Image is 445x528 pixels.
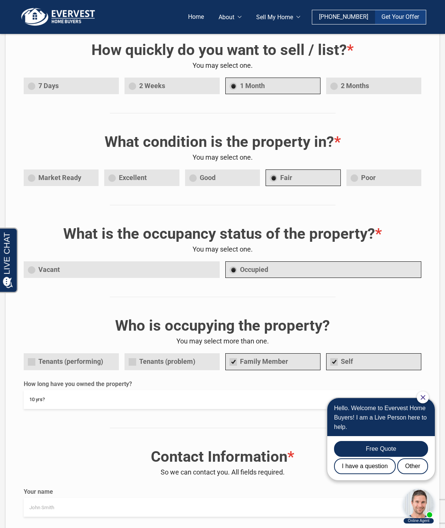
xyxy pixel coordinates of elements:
h2: What is the occupancy status of the property? [24,224,421,244]
p: You may select one. [24,60,421,72]
p: So we can contact you. All fields required. [24,467,421,478]
span: 1 Month [225,78,320,95]
span: Tenants (problem) [125,353,220,370]
input: John Smith [24,498,421,517]
span: Excellent [104,169,179,186]
a: Home [181,10,211,24]
a: [PHONE_NUMBER] [312,10,375,24]
span: Market Ready [24,169,99,186]
img: logo.png [19,8,98,26]
span: Tenants (performing) [24,353,119,370]
span: Fair [266,169,340,186]
span: 2 Weeks [125,78,220,95]
label: How long have you owned the property? [24,380,421,389]
span: Opens a chat window [18,6,61,15]
a: Sell My Home [249,10,307,24]
span: Occupied [225,261,421,278]
a: Get Your Offer [375,10,426,24]
span: Good [185,169,260,186]
a: About [211,10,249,24]
iframe: Chat Invitation [317,391,437,524]
span: Self [326,353,421,370]
h2: What condition is the property in? [24,132,421,152]
p: You may select more than one. [24,336,421,347]
p: You may select one. [24,244,421,255]
span: 7 Days [24,78,119,95]
h2: How quickly do you want to sell / list? [24,40,421,60]
span: Poor [346,169,421,186]
h2: Contact Information [24,447,421,467]
p: You may select one. [24,152,421,163]
span: Vacant [24,261,220,278]
span: Family Member [225,353,320,370]
span: [PHONE_NUMBER] [319,13,368,20]
h2: Who is occupying the property? [24,316,421,336]
input: Type here... [24,390,421,409]
label: Your name [24,487,421,496]
span: 2 Months [326,78,421,95]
